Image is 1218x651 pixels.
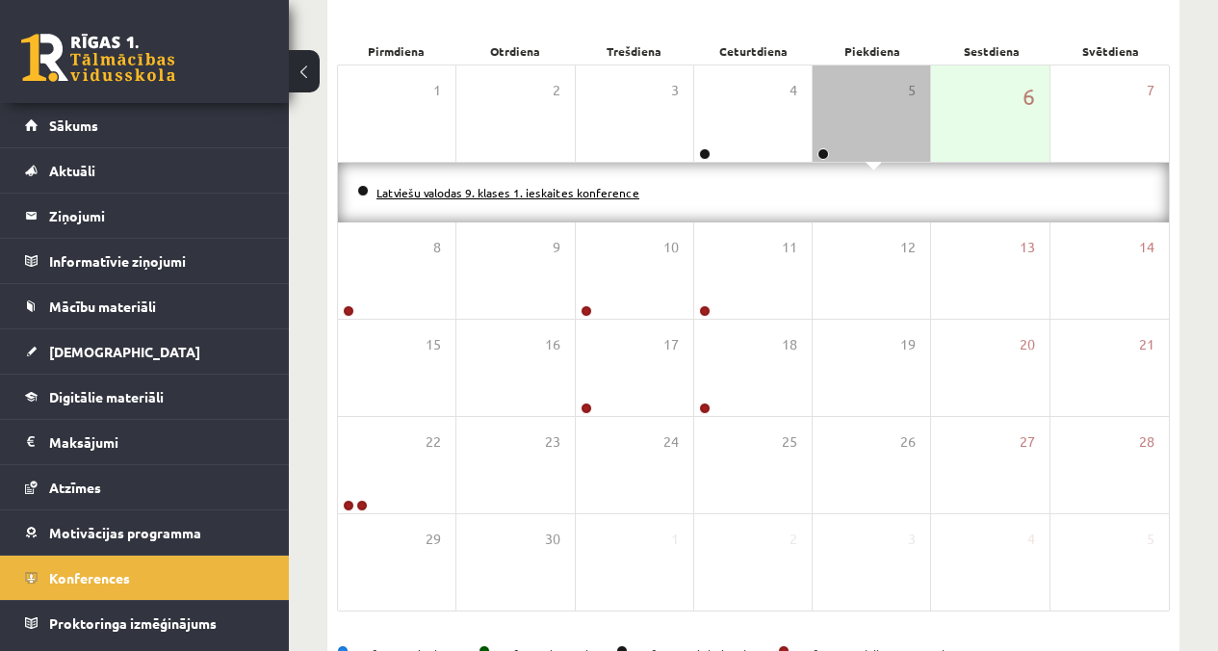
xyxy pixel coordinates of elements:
[575,38,694,65] div: Trešdiena
[25,239,265,283] a: Informatīvie ziņojumi
[25,329,265,374] a: [DEMOGRAPHIC_DATA]
[25,465,265,509] a: Atzīmes
[1027,529,1035,550] span: 4
[49,162,95,179] span: Aktuāli
[376,185,639,200] a: Latviešu valodas 9. klases 1. ieskaites konference
[49,614,217,632] span: Proktoringa izmēģinājums
[49,388,164,405] span: Digitālie materiāli
[25,103,265,147] a: Sākums
[908,80,916,101] span: 5
[49,194,265,238] legend: Ziņojumi
[782,334,797,355] span: 18
[49,343,200,360] span: [DEMOGRAPHIC_DATA]
[782,237,797,258] span: 11
[790,80,797,101] span: 4
[694,38,814,65] div: Ceturtdiena
[545,529,560,550] span: 30
[433,80,441,101] span: 1
[49,298,156,315] span: Mācību materiāli
[426,529,441,550] span: 29
[545,334,560,355] span: 16
[426,334,441,355] span: 15
[545,431,560,453] span: 23
[25,284,265,328] a: Mācību materiāli
[663,334,679,355] span: 17
[790,529,797,550] span: 2
[671,80,679,101] span: 3
[25,601,265,645] a: Proktoringa izmēģinājums
[25,148,265,193] a: Aktuāli
[49,117,98,134] span: Sākums
[553,80,560,101] span: 2
[25,375,265,419] a: Digitālie materiāli
[663,237,679,258] span: 10
[456,38,576,65] div: Otrdiena
[25,194,265,238] a: Ziņojumi
[49,420,265,464] legend: Maksājumi
[49,479,101,496] span: Atzīmes
[337,38,456,65] div: Pirmdiena
[900,334,916,355] span: 19
[932,38,1051,65] div: Sestdiena
[49,524,201,541] span: Motivācijas programma
[908,529,916,550] span: 3
[1139,334,1154,355] span: 21
[21,34,175,82] a: Rīgas 1. Tālmācības vidusskola
[813,38,932,65] div: Piekdiena
[25,420,265,464] a: Maksājumi
[25,556,265,600] a: Konferences
[426,431,441,453] span: 22
[25,510,265,555] a: Motivācijas programma
[1139,431,1154,453] span: 28
[1023,80,1035,113] span: 6
[782,431,797,453] span: 25
[553,237,560,258] span: 9
[49,239,265,283] legend: Informatīvie ziņojumi
[900,237,916,258] span: 12
[900,431,916,453] span: 26
[1020,237,1035,258] span: 13
[671,529,679,550] span: 1
[1147,80,1154,101] span: 7
[663,431,679,453] span: 24
[1050,38,1170,65] div: Svētdiena
[1147,529,1154,550] span: 5
[49,569,130,586] span: Konferences
[1139,237,1154,258] span: 14
[1020,431,1035,453] span: 27
[1020,334,1035,355] span: 20
[433,237,441,258] span: 8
